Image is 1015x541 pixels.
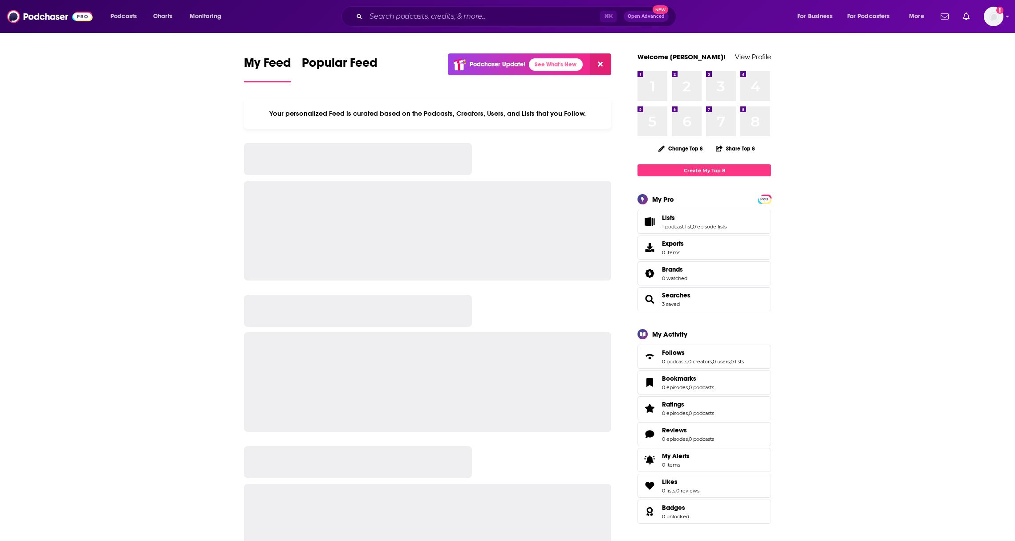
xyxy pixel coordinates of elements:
a: Show notifications dropdown [959,9,973,24]
p: Podchaser Update! [470,61,525,68]
button: open menu [841,9,903,24]
span: Reviews [637,422,771,446]
a: PRO [759,195,770,202]
a: Show notifications dropdown [937,9,952,24]
button: Show profile menu [984,7,1003,26]
span: New [653,5,669,14]
a: 0 podcasts [689,436,714,442]
a: 0 creators [688,358,712,365]
a: My Alerts [637,448,771,472]
a: Lists [641,216,658,228]
span: My Alerts [662,452,690,460]
button: Open AdvancedNew [624,11,669,22]
span: 0 items [662,462,690,468]
div: Search podcasts, credits, & more... [350,6,685,27]
a: See What's New [529,58,583,71]
span: For Podcasters [847,10,890,23]
a: Follows [662,349,744,357]
a: View Profile [735,53,771,61]
a: Brands [662,265,687,273]
a: 0 episode lists [693,224,727,230]
span: Follows [637,345,771,369]
span: Searches [637,287,771,311]
span: Badges [662,504,685,512]
span: , [730,358,731,365]
button: open menu [903,9,935,24]
span: Ratings [662,400,684,408]
span: For Business [797,10,832,23]
a: Reviews [662,426,714,434]
a: Ratings [641,402,658,415]
span: Exports [662,240,684,248]
button: open menu [791,9,844,24]
a: 0 lists [731,358,744,365]
a: 0 lists [662,488,675,494]
span: Brands [637,261,771,285]
span: Brands [662,265,683,273]
a: Welcome [PERSON_NAME]! [637,53,726,61]
a: Likes [641,480,658,492]
span: More [909,10,924,23]
a: Brands [641,267,658,280]
span: 0 items [662,249,684,256]
span: PRO [759,196,770,203]
span: Charts [153,10,172,23]
a: 0 episodes [662,384,688,390]
span: My Feed [244,55,291,76]
a: Follows [641,350,658,363]
div: Your personalized Feed is curated based on the Podcasts, Creators, Users, and Lists that you Follow. [244,98,611,129]
button: open menu [183,9,233,24]
span: Lists [662,214,675,222]
a: Bookmarks [641,376,658,389]
a: 0 podcasts [689,410,714,416]
a: 0 reviews [676,488,699,494]
a: 0 watched [662,275,687,281]
a: Badges [662,504,689,512]
span: Open Advanced [628,14,665,19]
span: My Alerts [641,454,658,466]
a: 3 saved [662,301,680,307]
img: Podchaser - Follow, Share and Rate Podcasts [7,8,93,25]
span: Podcasts [110,10,137,23]
span: Follows [662,349,685,357]
a: Bookmarks [662,374,714,382]
span: Likes [637,474,771,498]
span: Exports [641,241,658,254]
a: 0 users [713,358,730,365]
a: 1 podcast list [662,224,692,230]
img: User Profile [984,7,1003,26]
span: , [712,358,713,365]
div: My Activity [652,330,687,338]
a: Searches [662,291,690,299]
a: 0 podcasts [689,384,714,390]
span: ⌘ K [600,11,617,22]
span: , [675,488,676,494]
a: Badges [641,505,658,518]
a: 0 episodes [662,410,688,416]
span: Ratings [637,396,771,420]
button: open menu [104,9,148,24]
a: My Feed [244,55,291,82]
span: Bookmarks [662,374,696,382]
button: Share Top 8 [715,140,755,157]
svg: Add a profile image [996,7,1003,14]
span: , [687,358,688,365]
span: Lists [637,210,771,234]
a: 0 podcasts [662,358,687,365]
span: Monitoring [190,10,221,23]
a: Searches [641,293,658,305]
span: Badges [637,500,771,524]
a: Popular Feed [302,55,378,82]
a: Exports [637,236,771,260]
span: Logged in as danikarchmer [984,7,1003,26]
a: 0 unlocked [662,513,689,520]
span: Likes [662,478,678,486]
span: Reviews [662,426,687,434]
a: Reviews [641,428,658,440]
